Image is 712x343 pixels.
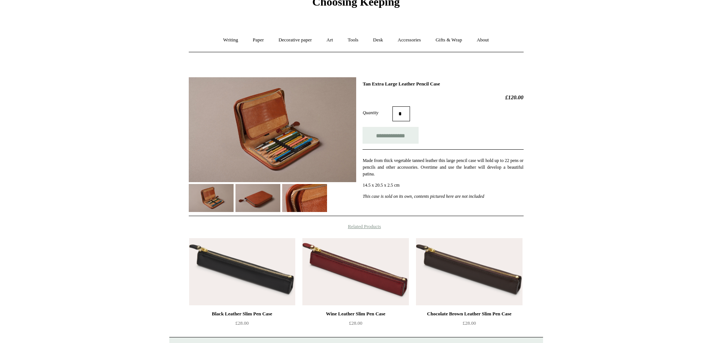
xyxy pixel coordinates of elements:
a: Accessories [391,30,428,50]
a: Paper [246,30,271,50]
a: Black Leather Slim Pen Case Black Leather Slim Pen Case [189,238,295,305]
label: Quantity [363,109,392,116]
a: Black Leather Slim Pen Case £28.00 [189,309,295,340]
img: Tan Extra Large Leather Pencil Case [282,184,327,212]
span: £28.00 [235,320,249,326]
div: Black Leather Slim Pen Case [191,309,293,318]
a: Wine Leather Slim Pen Case Wine Leather Slim Pen Case [302,238,409,305]
div: Wine Leather Slim Pen Case [304,309,407,318]
img: Tan Extra Large Leather Pencil Case [235,184,280,212]
a: About [470,30,496,50]
a: Wine Leather Slim Pen Case £28.00 [302,309,409,340]
img: Tan Extra Large Leather Pencil Case [189,184,234,212]
img: Black Leather Slim Pen Case [189,238,295,305]
a: Writing [216,30,245,50]
h4: Related Products [169,224,543,230]
img: Tan Extra Large Leather Pencil Case [189,77,356,182]
a: Desk [366,30,390,50]
div: Chocolate Brown Leather Slim Pen Case [418,309,520,318]
h2: £120.00 [363,94,523,101]
a: Chocolate Brown Leather Slim Pen Case £28.00 [416,309,522,340]
h1: Tan Extra Large Leather Pencil Case [363,81,523,87]
a: Chocolate Brown Leather Slim Pen Case Chocolate Brown Leather Slim Pen Case [416,238,522,305]
a: Decorative paper [272,30,318,50]
a: Gifts & Wrap [429,30,469,50]
a: Choosing Keeping [312,1,400,7]
a: Art [320,30,340,50]
a: Tools [341,30,365,50]
span: £28.00 [349,320,363,326]
em: This case is sold on its own, contents pictured here are not included [363,194,484,199]
span: £28.00 [463,320,476,326]
p: Made from thick vegetable tanned leather this large pencil case will hold up to 22 pens or pencil... [363,157,523,177]
img: Chocolate Brown Leather Slim Pen Case [416,238,522,305]
img: Wine Leather Slim Pen Case [302,238,409,305]
span: 14.5 x 20.5 x 2.5 cm [363,183,400,188]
